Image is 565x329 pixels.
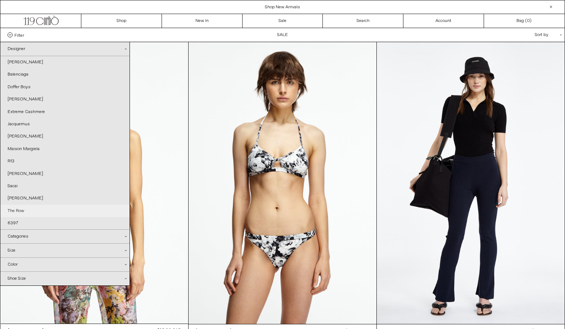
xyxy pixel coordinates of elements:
img: Jacquemus Le Pantalon Baunhila [377,42,565,324]
a: [PERSON_NAME] [0,56,130,68]
a: Shop [81,14,162,28]
a: Doffer Boys [0,81,130,93]
a: [PERSON_NAME] [0,168,130,180]
a: Search [323,14,403,28]
div: Shoe Size [0,272,130,285]
div: Categories [0,230,130,243]
a: Account [403,14,484,28]
span: ) [527,18,532,24]
span: 0 [527,18,530,24]
a: Jacquemus [0,118,130,130]
a: Maison Margiela [0,143,130,155]
a: R13 [0,155,130,167]
div: Size [0,244,130,257]
a: Shop New Arrivals [265,4,300,10]
a: Balenciaga [0,68,130,81]
a: The Row [0,205,130,217]
div: Sort by [493,28,557,42]
a: [PERSON_NAME] [0,93,130,105]
div: Designer [0,42,130,56]
img: Dries Van Noten Gwen Bikini [189,42,376,324]
a: Sale [243,14,323,28]
a: New In [162,14,243,28]
div: Color [0,258,130,271]
a: 6397 [0,217,130,229]
a: Sacai [0,180,130,192]
a: Bag () [484,14,565,28]
a: Extreme Cashmere [0,106,130,118]
a: [PERSON_NAME] [0,130,130,143]
span: Filter [14,32,24,37]
a: [PERSON_NAME] [0,192,130,204]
